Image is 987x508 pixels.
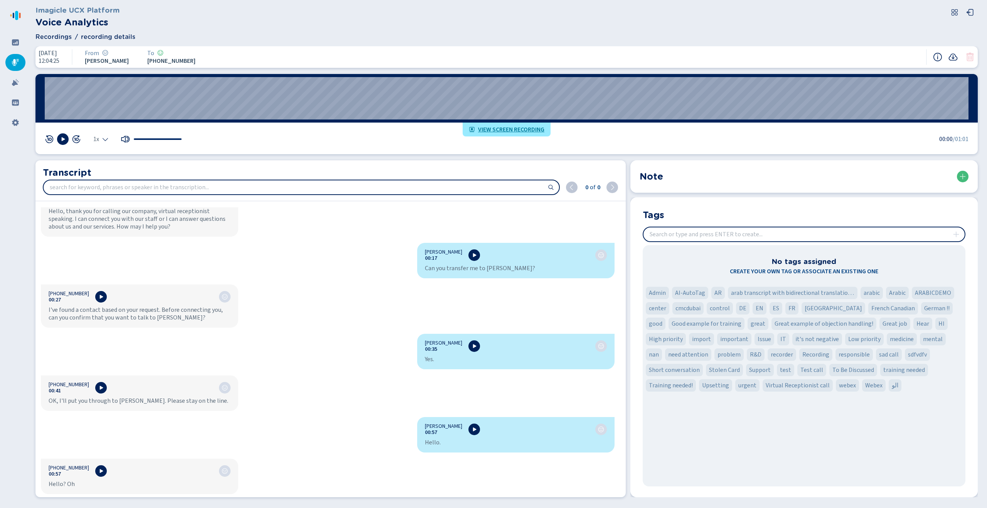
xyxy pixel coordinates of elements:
[948,52,958,62] svg: cloud-arrow-down-fill
[12,39,19,46] svg: dashboard-filled
[85,50,99,57] span: From
[93,136,108,142] div: Select the playback speed
[886,287,909,299] div: Tag 'Arabic'
[879,350,899,359] span: sad call
[49,297,61,303] span: 00:27
[157,50,163,57] div: Positive sentiment
[864,288,880,298] span: arabic
[890,335,914,344] span: medicine
[649,381,693,390] span: Training needed!
[49,382,89,388] span: [PHONE_NUMBER]
[121,135,130,144] button: Mute
[425,255,437,261] span: 00:17
[763,379,833,392] div: Tag 'Virtual Receptionist call'
[49,465,89,471] span: [PHONE_NUMBER]
[35,15,120,29] h2: Voice Analytics
[753,302,766,315] div: Tag 'EN'
[717,333,751,345] div: Tag 'important'
[714,288,722,298] span: AR
[939,135,953,144] span: 00:00
[921,302,953,315] div: Tag 'German !!'
[735,379,760,392] div: Tag 'urgent'
[933,52,942,62] button: Recording information
[665,348,711,361] div: Tag 'need attention'
[711,287,725,299] div: Tag 'AR'
[598,426,604,432] div: Neutral sentiment
[788,304,795,313] span: FR
[832,365,874,375] span: To Be Discussed
[649,335,683,344] span: High priority
[566,182,578,193] button: previous (shift + ENTER)
[739,304,746,313] span: DE
[425,429,437,436] button: 00:57
[738,381,756,390] span: urgent
[792,333,842,345] div: Tag 'it's not negative'
[598,252,604,258] svg: icon-emoji-neutral
[425,423,462,429] span: [PERSON_NAME]
[93,136,99,142] span: 1x
[646,364,703,376] div: Tag 'Short conversation'
[965,52,975,62] button: Your role doesn't allow you to delete this conversation
[471,343,477,349] svg: play
[147,50,154,57] span: To
[799,348,832,361] div: Tag 'Recording'
[5,74,25,91] div: Alarms
[756,304,763,313] span: EN
[797,364,826,376] div: Tag 'Test call'
[471,252,477,258] svg: play
[222,294,228,300] div: Neutral sentiment
[889,379,901,392] div: Tag 'الو'
[598,426,604,432] svg: icon-emoji-neutral
[912,287,954,299] div: Tag 'ARABICDEMO'
[746,364,774,376] div: Tag 'Support'
[953,135,968,144] span: /01:01
[777,333,789,345] div: Tag 'IT'
[672,302,704,315] div: Tag 'cmcdubai'
[469,126,544,133] button: View screen recording
[5,114,25,131] div: Settings
[57,133,69,145] button: Play [Hotkey: spacebar]
[766,381,830,390] span: Virtual Receptionist call
[60,136,66,142] svg: play
[102,50,108,56] svg: icon-emoji-neutral
[157,50,163,56] svg: icon-emoji-smile
[710,304,730,313] span: control
[598,343,604,349] svg: icon-emoji-neutral
[49,207,231,230] div: Hello, thank you for calling our company, virtual receptionist speaking. I can connect you with o...
[706,364,743,376] div: Tag 'Stolen Card'
[889,288,906,298] span: Arabic
[802,350,829,359] span: Recording
[672,319,741,328] span: Good example for training
[960,173,966,180] svg: plus
[862,379,886,392] div: Tag 'Webex'
[49,471,61,477] span: 00:57
[598,252,604,258] div: Neutral sentiment
[728,287,857,299] div: Tag 'arab transcript with bidirectional translation 'fashion''
[469,126,475,133] svg: screen-rec
[5,94,25,111] div: Groups
[102,50,108,57] div: Neutral sentiment
[49,388,61,394] span: 00:41
[731,288,854,298] span: arab transcript with bidirectional translation 'fashion'
[773,304,779,313] span: ES
[768,348,796,361] div: Tag 'recorder'
[222,468,228,474] div: Neutral sentiment
[755,333,774,345] div: Tag 'Issue'
[425,249,462,255] span: [PERSON_NAME]
[5,54,25,71] div: Recordings
[596,183,600,192] span: 0
[736,302,750,315] div: Tag 'DE'
[643,208,664,220] h2: Tags
[640,170,663,183] h2: Note
[770,302,782,315] div: Tag 'ES'
[839,350,870,359] span: responsible
[425,355,607,363] div: Yes.
[748,318,768,330] div: Tag 'great'
[865,381,883,390] span: Webex
[709,365,740,375] span: Stolen Card
[871,304,915,313] span: French Canadian
[425,439,607,446] div: Hello.
[669,318,744,330] div: Tag 'Good example for training'
[649,304,666,313] span: center
[5,34,25,51] div: Dashboard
